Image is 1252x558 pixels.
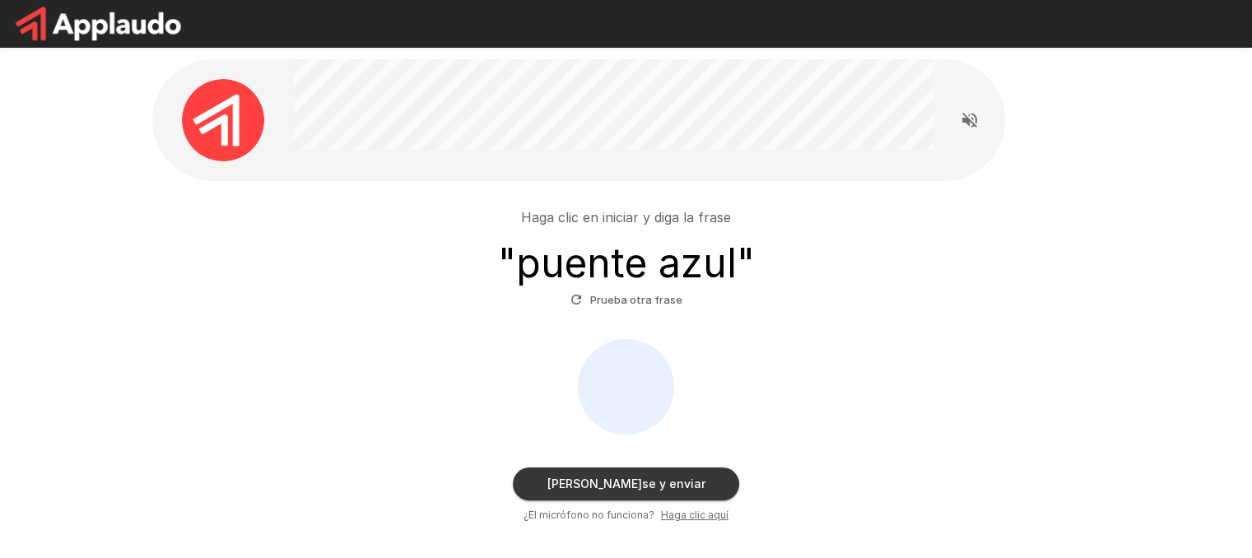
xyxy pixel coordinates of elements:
[566,286,687,313] button: Prueba otra frase
[513,467,739,500] button: [PERSON_NAME]se y enviar
[521,209,731,226] font: Haga clic en iniciar y diga la frase
[737,239,755,287] font: "
[547,477,705,491] font: [PERSON_NAME]se y enviar
[498,239,516,287] font: "
[524,509,654,521] font: ¿El micrófono no funciona?
[953,104,986,137] button: Leer las preguntas en voz alta
[516,239,737,287] font: puente azul
[182,79,264,161] img: applaudo_avatar.png
[590,293,682,306] font: Prueba otra frase
[661,509,728,521] font: Haga clic aquí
